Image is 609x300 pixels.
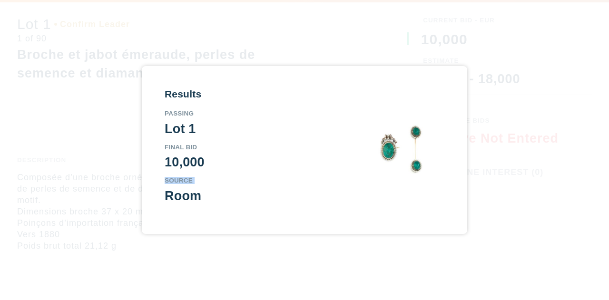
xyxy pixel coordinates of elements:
div: Room [165,190,336,203]
div: Passing [165,110,336,117]
div: Results [165,89,336,99]
div: Final Bid [165,144,336,151]
div: 10,000 [165,156,336,169]
div: Source [165,177,336,184]
div: Lot 1 [165,123,336,135]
